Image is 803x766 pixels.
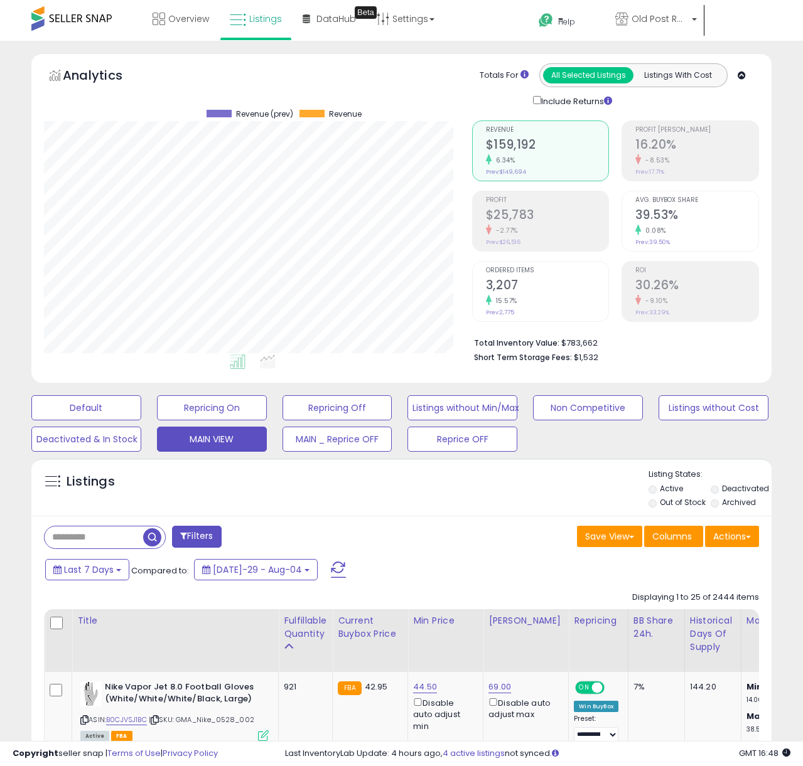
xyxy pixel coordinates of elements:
[284,614,327,641] div: Fulfillable Quantity
[236,110,293,119] span: Revenue (prev)
[329,110,362,119] span: Revenue
[722,497,756,508] label: Archived
[705,526,759,547] button: Actions
[574,701,618,712] div: Win BuyBox
[105,681,257,708] b: Nike Vapor Jet 8.0 Football Gloves (White/White/White/Black, Large)
[690,681,731,693] div: 144.20
[474,334,750,349] li: $783,662
[77,614,273,627] div: Title
[407,427,517,452] button: Reprice OFF
[486,278,609,295] h2: 3,207
[635,197,758,204] span: Avg. Buybox Share
[172,526,221,548] button: Filters
[488,614,563,627] div: [PERSON_NAME]
[486,267,609,274] span: Ordered Items
[63,66,147,87] h5: Analytics
[413,614,478,627] div: Min Price
[168,13,209,25] span: Overview
[635,309,669,316] small: Prev: 33.29%
[486,208,609,225] h2: $25,783
[524,93,627,108] div: Include Returns
[486,137,609,154] h2: $159,192
[157,395,267,420] button: Repricing On
[64,563,114,576] span: Last 7 Days
[31,427,141,452] button: Deactivated & In Stock
[131,565,189,577] span: Compared to:
[543,67,633,83] button: All Selected Listings
[635,127,758,134] span: Profit [PERSON_NAME]
[355,6,377,19] div: Tooltip anchor
[486,168,526,176] small: Prev: $149,694
[632,13,688,25] span: Old Post Road LLC
[338,681,361,695] small: FBA
[577,526,642,547] button: Save View
[67,473,115,491] h5: Listings
[722,483,769,494] label: Deactivated
[632,592,759,604] div: Displaying 1 to 25 of 2444 items
[486,197,609,204] span: Profit
[492,296,517,306] small: 15.57%
[284,681,323,693] div: 921
[283,427,392,452] button: MAIN _ Reprice OFF
[80,681,269,740] div: ASIN:
[641,296,667,306] small: -9.10%
[574,351,598,363] span: $1,532
[316,13,356,25] span: DataHub
[486,127,609,134] span: Revenue
[690,614,736,654] div: Historical Days Of Supply
[163,747,218,759] a: Privacy Policy
[746,681,765,693] b: Min:
[249,13,282,25] span: Listings
[106,715,147,725] a: B0CJVSJ1BC
[746,710,768,722] b: Max:
[338,614,402,641] div: Current Buybox Price
[660,497,706,508] label: Out of Stock
[13,748,218,760] div: seller snap | |
[149,715,254,725] span: | SKU: GMA_Nike_0528_002
[488,681,511,693] a: 69.00
[659,395,768,420] button: Listings without Cost
[635,168,664,176] small: Prev: 17.71%
[633,681,675,693] div: 7%
[407,395,517,420] button: Listings without Min/Max
[492,226,518,235] small: -2.77%
[213,563,302,576] span: [DATE]-29 - Aug-04
[157,427,267,452] button: MAIN VIEW
[558,16,575,27] span: Help
[635,267,758,274] span: ROI
[488,696,559,720] div: Disable auto adjust max
[107,747,161,759] a: Terms of Use
[13,747,58,759] strong: Copyright
[633,614,679,641] div: BB Share 24h.
[635,208,758,225] h2: 39.53%
[529,3,604,41] a: Help
[45,559,129,580] button: Last 7 Days
[533,395,643,420] button: Non Competitive
[635,137,758,154] h2: 16.20%
[649,469,772,481] p: Listing States:
[474,338,559,348] b: Total Inventory Value:
[538,13,554,28] i: Get Help
[641,156,669,165] small: -8.53%
[474,352,572,363] b: Short Term Storage Fees:
[285,748,790,760] div: Last InventoryLab Update: 4 hours ago, not synced.
[576,683,592,693] span: ON
[652,530,692,543] span: Columns
[603,683,623,693] span: OFF
[633,67,723,83] button: Listings With Cost
[80,681,102,706] img: 31lvMp9CVIL._SL40_.jpg
[660,483,683,494] label: Active
[492,156,515,165] small: 6.34%
[635,278,758,295] h2: 30.26%
[283,395,392,420] button: Repricing Off
[574,614,623,627] div: Repricing
[644,526,703,547] button: Columns
[365,681,388,693] span: 42.95
[194,559,318,580] button: [DATE]-29 - Aug-04
[574,715,618,743] div: Preset:
[486,309,514,316] small: Prev: 2,775
[443,747,505,759] a: 4 active listings
[635,238,670,246] small: Prev: 39.50%
[641,226,666,235] small: 0.08%
[739,747,790,759] span: 2025-08-13 16:48 GMT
